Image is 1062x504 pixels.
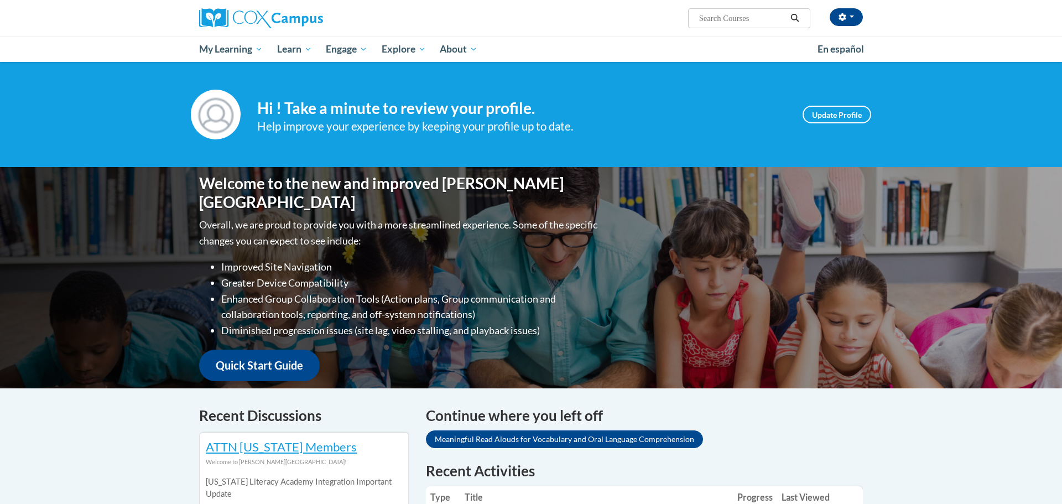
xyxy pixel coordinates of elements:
[199,8,323,28] img: Cox Campus
[426,461,863,481] h1: Recent Activities
[440,43,477,56] span: About
[206,439,357,454] a: ATTN [US_STATE] Members
[199,174,600,211] h1: Welcome to the new and improved [PERSON_NAME][GEOGRAPHIC_DATA]
[199,8,409,28] a: Cox Campus
[810,38,871,61] a: En español
[374,37,433,62] a: Explore
[183,37,879,62] div: Main menu
[206,456,403,468] div: Welcome to [PERSON_NAME][GEOGRAPHIC_DATA]!
[698,12,787,25] input: Search Courses
[199,350,320,381] a: Quick Start Guide
[221,291,600,323] li: Enhanced Group Collaboration Tools (Action plans, Group communication and collaboration tools, re...
[270,37,319,62] a: Learn
[426,430,703,448] a: Meaningful Read Alouds for Vocabulary and Oral Language Comprehension
[433,37,485,62] a: About
[221,259,600,275] li: Improved Site Navigation
[257,117,786,136] div: Help improve your experience by keeping your profile up to date.
[199,405,409,427] h4: Recent Discussions
[319,37,374,62] a: Engage
[199,43,263,56] span: My Learning
[426,405,863,427] h4: Continue where you left off
[221,275,600,291] li: Greater Device Compatibility
[277,43,312,56] span: Learn
[221,323,600,339] li: Diminished progression issues (site lag, video stalling, and playback issues)
[199,217,600,249] p: Overall, we are proud to provide you with a more streamlined experience. Some of the specific cha...
[257,99,786,118] h4: Hi ! Take a minute to review your profile.
[192,37,270,62] a: My Learning
[787,12,803,25] button: Search
[191,90,241,139] img: Profile Image
[818,43,864,55] span: En español
[830,8,863,26] button: Account Settings
[206,476,403,500] p: [US_STATE] Literacy Academy Integration Important Update
[382,43,426,56] span: Explore
[803,106,871,123] a: Update Profile
[326,43,367,56] span: Engage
